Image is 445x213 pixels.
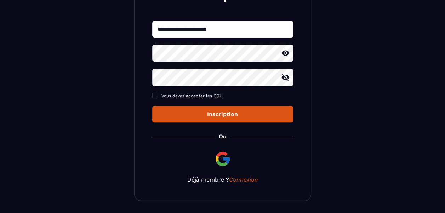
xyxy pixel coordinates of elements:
[158,111,287,117] div: Inscription
[229,176,258,183] a: Connexion
[214,150,231,167] img: google
[152,106,293,122] button: Inscription
[161,93,223,98] span: Vous devez accepter les CGU
[219,133,227,140] p: Ou
[152,176,293,183] p: Déjà membre ?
